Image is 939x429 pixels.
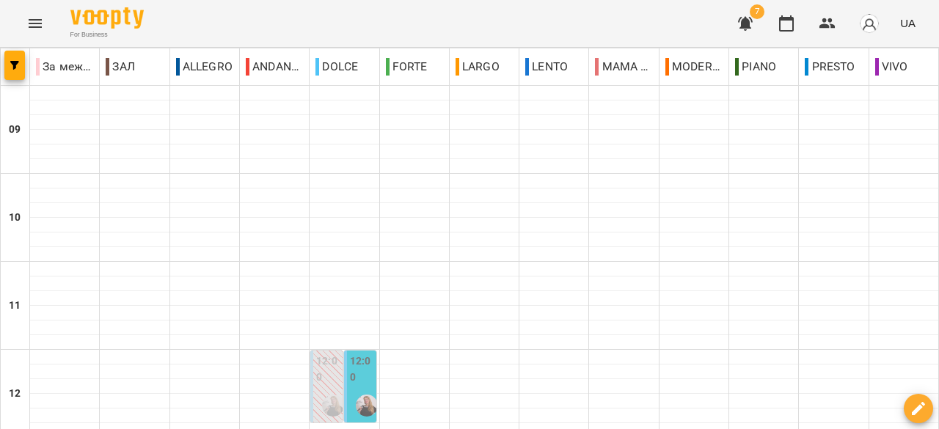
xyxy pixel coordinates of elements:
img: Корма Світлана [322,395,344,417]
h6: 09 [9,122,21,138]
p: PRESTO [805,58,855,76]
p: DOLCE [315,58,358,76]
h6: 10 [9,210,21,226]
p: MAMA BOSS [595,58,652,76]
img: Voopty Logo [70,7,144,29]
label: 12:00 [316,353,340,385]
label: 12:00 [350,353,373,385]
p: ЗАЛ [106,58,135,76]
p: FORTE [386,58,428,76]
button: Menu [18,6,53,41]
span: 7 [750,4,764,19]
span: For Business [70,30,144,40]
p: За межами школи [36,58,93,76]
span: UA [900,15,916,31]
p: MODERATO [665,58,723,76]
img: avatar_s.png [859,13,880,34]
p: ALLEGRO [176,58,233,76]
p: LARGO [456,58,500,76]
h6: 11 [9,298,21,314]
img: Корма Світлана [356,395,378,417]
h6: 12 [9,386,21,402]
p: LENTO [525,58,568,76]
p: VIVO [875,58,908,76]
button: UA [894,10,921,37]
p: PIANO [735,58,776,76]
p: ANDANTE [246,58,303,76]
